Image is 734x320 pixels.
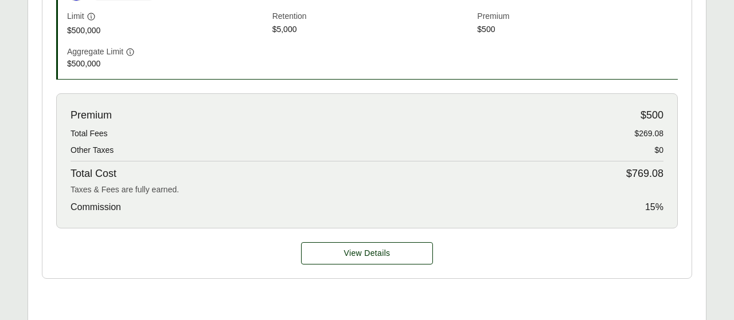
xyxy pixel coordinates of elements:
span: $500 [477,23,678,37]
span: Retention [272,10,473,23]
span: Total Cost [71,166,116,181]
span: $0 [654,144,663,156]
span: View Details [344,247,391,259]
span: Premium [477,10,678,23]
span: Other Taxes [71,144,114,156]
span: $769.08 [626,166,663,181]
span: $500 [641,108,663,123]
span: $500,000 [67,58,268,70]
span: $269.08 [634,128,663,140]
span: 15 % [645,200,663,214]
button: View Details [301,242,433,264]
span: Commission [71,200,121,214]
span: Aggregate Limit [67,46,123,58]
span: Premium [71,108,112,123]
span: $5,000 [272,23,473,37]
span: Limit [67,10,84,22]
div: Taxes & Fees are fully earned. [71,184,663,196]
span: $500,000 [67,25,268,37]
a: At-Bay - $500K details [301,242,433,264]
span: Total Fees [71,128,108,140]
